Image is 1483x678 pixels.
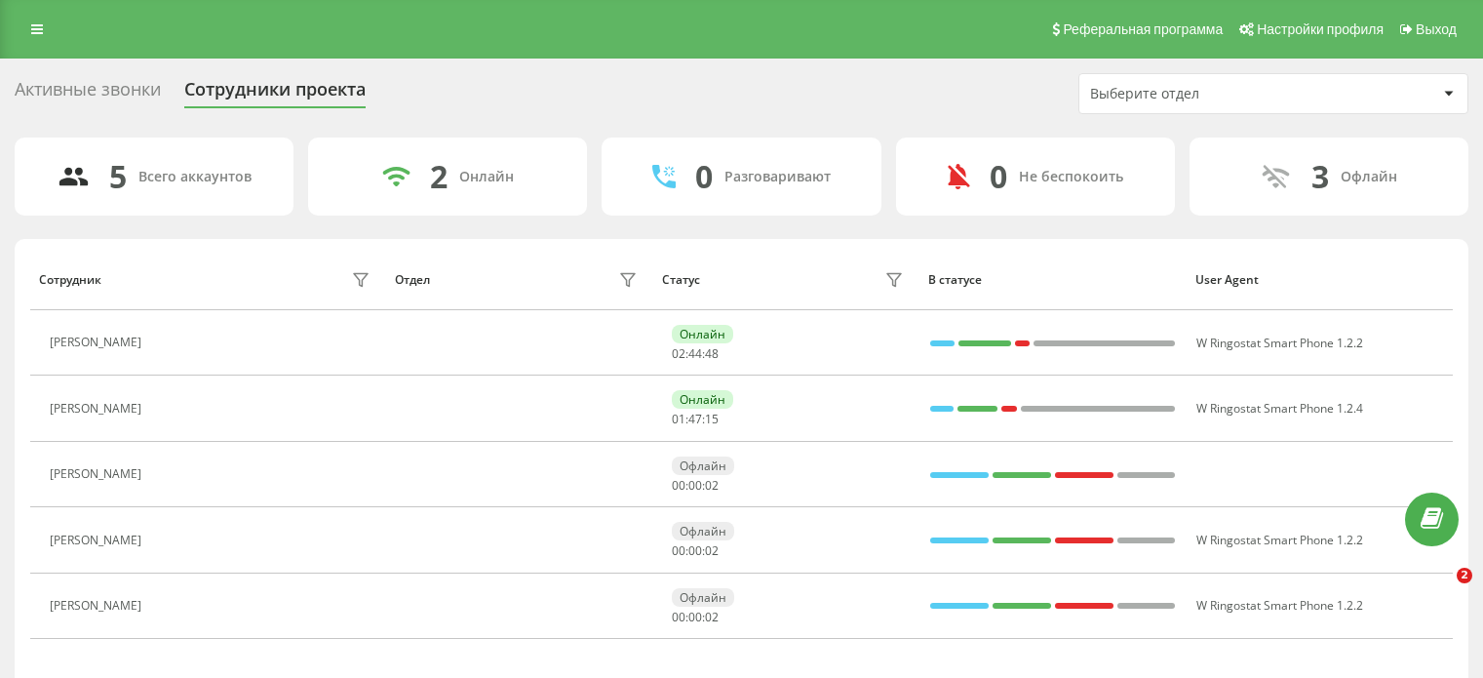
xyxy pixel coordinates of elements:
span: 00 [672,542,685,559]
div: Активные звонки [15,79,161,109]
span: 44 [688,345,702,362]
span: 15 [705,411,719,427]
div: [PERSON_NAME] [50,534,146,547]
div: Сотрудники проекта [184,79,366,109]
span: W Ringostat Smart Phone 1.2.4 [1196,400,1363,417]
span: 00 [672,477,685,494]
iframe: Intercom live chat [1417,568,1463,615]
div: : : [672,544,719,558]
span: 02 [672,345,685,362]
div: : : [672,347,719,361]
div: : : [672,413,719,426]
div: Не беспокоить [1019,169,1123,185]
span: Выход [1416,21,1457,37]
div: 5 [109,158,127,195]
span: 02 [705,609,719,625]
span: 02 [705,477,719,494]
div: Офлайн [672,588,734,607]
span: Настройки профиля [1257,21,1384,37]
div: Всего аккаунтов [138,169,252,185]
div: [PERSON_NAME] [50,599,146,613]
span: 00 [688,542,702,559]
div: : : [672,479,719,493]
span: W Ringostat Smart Phone 1.2.2 [1196,532,1363,548]
div: User Agent [1195,273,1444,287]
span: 48 [705,345,719,362]
span: Реферальная программа [1063,21,1223,37]
div: [PERSON_NAME] [50,336,146,349]
div: Отдел [395,273,430,287]
div: 3 [1311,158,1329,195]
div: Онлайн [459,169,514,185]
div: : : [672,611,719,624]
div: Офлайн [672,457,734,475]
span: 01 [672,411,685,427]
span: 00 [688,477,702,494]
div: Статус [662,273,700,287]
div: 0 [695,158,713,195]
span: 00 [672,609,685,625]
div: [PERSON_NAME] [50,402,146,416]
span: 47 [688,411,702,427]
div: Офлайн [672,522,734,540]
span: 02 [705,542,719,559]
span: 00 [688,609,702,625]
span: 2 [1457,568,1472,583]
div: Сотрудник [39,273,101,287]
div: [PERSON_NAME] [50,467,146,481]
span: W Ringostat Smart Phone 1.2.2 [1196,597,1363,614]
div: Онлайн [672,390,733,409]
div: Онлайн [672,325,733,343]
div: Разговаривают [724,169,831,185]
div: 2 [430,158,448,195]
div: Выберите отдел [1090,86,1323,102]
span: W Ringostat Smart Phone 1.2.2 [1196,335,1363,351]
div: Офлайн [1341,169,1397,185]
div: В статусе [928,273,1177,287]
div: 0 [990,158,1007,195]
